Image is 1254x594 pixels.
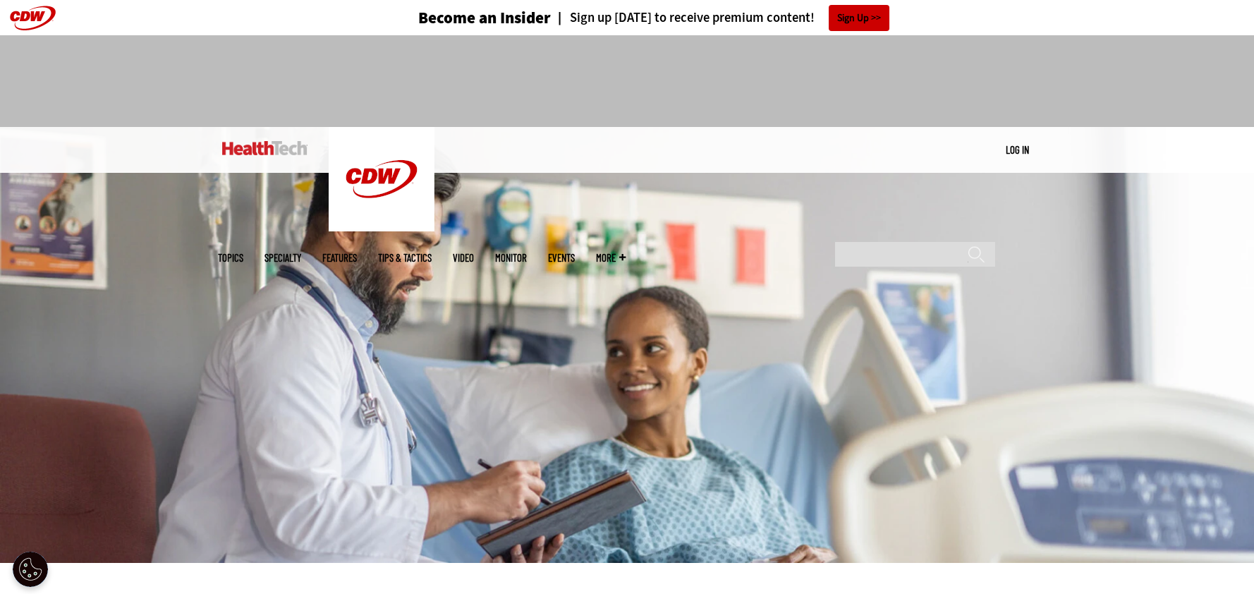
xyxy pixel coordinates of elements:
a: Features [322,253,357,263]
h3: Become an Insider [418,10,551,26]
a: Tips & Tactics [378,253,432,263]
a: CDW [329,220,434,235]
a: Log in [1006,143,1029,156]
img: Home [222,141,308,155]
span: Specialty [264,253,301,263]
a: MonITor [495,253,527,263]
a: Become an Insider [365,10,551,26]
a: Sign up [DATE] to receive premium content! [551,11,815,25]
a: Video [453,253,474,263]
a: Sign Up [829,5,889,31]
iframe: advertisement [370,49,884,113]
span: More [596,253,626,263]
a: Events [548,253,575,263]
div: User menu [1006,143,1029,157]
img: Home [329,127,434,231]
span: Topics [218,253,243,263]
button: Open Preferences [13,552,48,587]
div: Cookie Settings [13,552,48,587]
